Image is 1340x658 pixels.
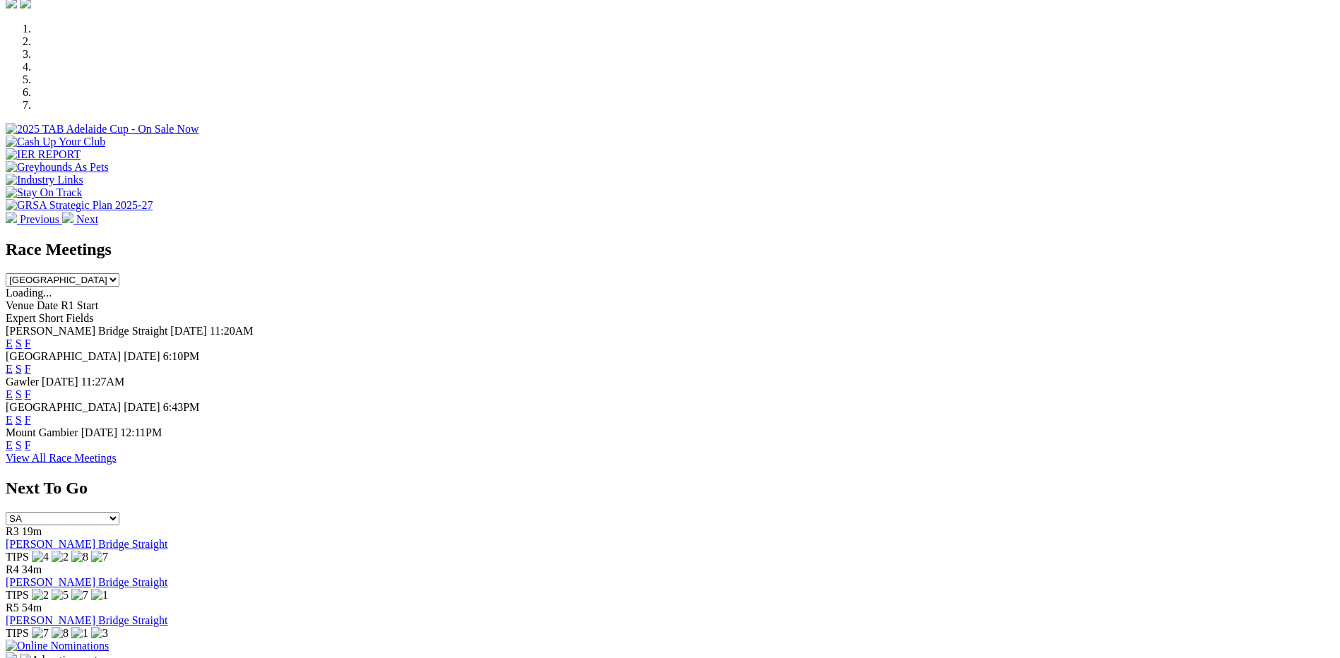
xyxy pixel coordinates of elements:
a: S [16,363,22,375]
a: Next [62,213,98,225]
img: 3 [91,627,108,640]
a: F [25,439,31,451]
span: [DATE] [81,426,118,438]
span: Gawler [6,376,39,388]
span: Loading... [6,287,52,299]
h2: Race Meetings [6,240,1334,259]
span: Next [76,213,98,225]
span: Fields [66,312,93,324]
a: F [25,363,31,375]
a: [PERSON_NAME] Bridge Straight [6,576,167,588]
img: 1 [91,589,108,602]
img: 8 [52,627,69,640]
a: F [25,337,31,349]
img: Industry Links [6,174,83,186]
span: 19m [22,525,42,537]
a: [PERSON_NAME] Bridge Straight [6,538,167,550]
img: Online Nominations [6,640,109,652]
span: Mount Gambier [6,426,78,438]
a: S [16,414,22,426]
span: [DATE] [170,325,207,337]
img: chevron-right-pager-white.svg [62,212,73,223]
img: Greyhounds As Pets [6,161,109,174]
img: 5 [52,589,69,602]
span: [GEOGRAPHIC_DATA] [6,350,121,362]
img: 7 [71,589,88,602]
span: R4 [6,563,19,575]
img: IER REPORT [6,148,81,161]
span: [DATE] [124,401,160,413]
a: E [6,363,13,375]
a: S [16,388,22,400]
h2: Next To Go [6,479,1334,498]
span: [DATE] [42,376,78,388]
span: [DATE] [124,350,160,362]
span: TIPS [6,627,29,639]
a: Previous [6,213,62,225]
span: [PERSON_NAME] Bridge Straight [6,325,167,337]
a: E [6,388,13,400]
img: Stay On Track [6,186,82,199]
span: 6:10PM [163,350,200,362]
a: View All Race Meetings [6,452,117,464]
a: E [6,439,13,451]
span: [GEOGRAPHIC_DATA] [6,401,121,413]
span: 54m [22,602,42,614]
span: 11:27AM [81,376,125,388]
a: [PERSON_NAME] Bridge Straight [6,614,167,626]
a: E [6,414,13,426]
a: S [16,337,22,349]
img: 8 [71,551,88,563]
a: S [16,439,22,451]
span: 12:11PM [120,426,162,438]
a: F [25,414,31,426]
span: 11:20AM [210,325,254,337]
img: 7 [91,551,108,563]
img: 2 [52,551,69,563]
span: 6:43PM [163,401,200,413]
span: TIPS [6,551,29,563]
span: Date [37,299,58,311]
img: 7 [32,627,49,640]
span: R1 Start [61,299,98,311]
img: 4 [32,551,49,563]
span: Previous [20,213,59,225]
img: GRSA Strategic Plan 2025-27 [6,199,153,212]
span: Expert [6,312,36,324]
span: R5 [6,602,19,614]
img: chevron-left-pager-white.svg [6,212,17,223]
span: R3 [6,525,19,537]
a: F [25,388,31,400]
img: 2025 TAB Adelaide Cup - On Sale Now [6,123,199,136]
img: Cash Up Your Club [6,136,105,148]
a: E [6,337,13,349]
span: Short [39,312,64,324]
span: Venue [6,299,34,311]
span: TIPS [6,589,29,601]
img: 1 [71,627,88,640]
img: 2 [32,589,49,602]
span: 34m [22,563,42,575]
